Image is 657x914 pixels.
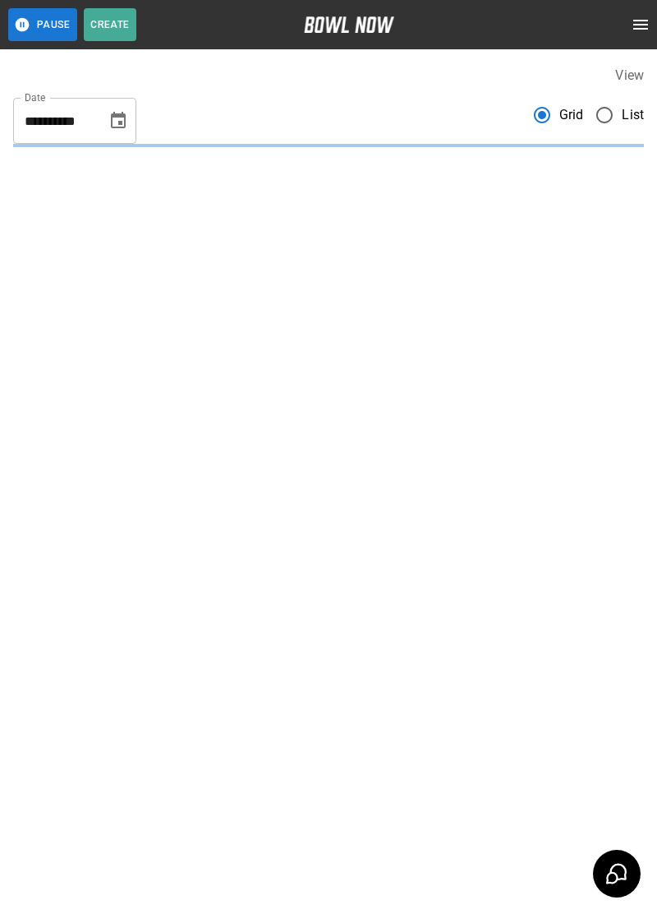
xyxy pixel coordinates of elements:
span: List [622,105,644,125]
button: Create [84,8,136,41]
label: View [615,67,644,83]
button: Choose date, selected date is Sep 14, 2025 [102,104,135,137]
button: Pause [8,8,77,41]
span: Grid [559,105,584,125]
button: open drawer [624,8,657,41]
img: logo [304,16,394,33]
